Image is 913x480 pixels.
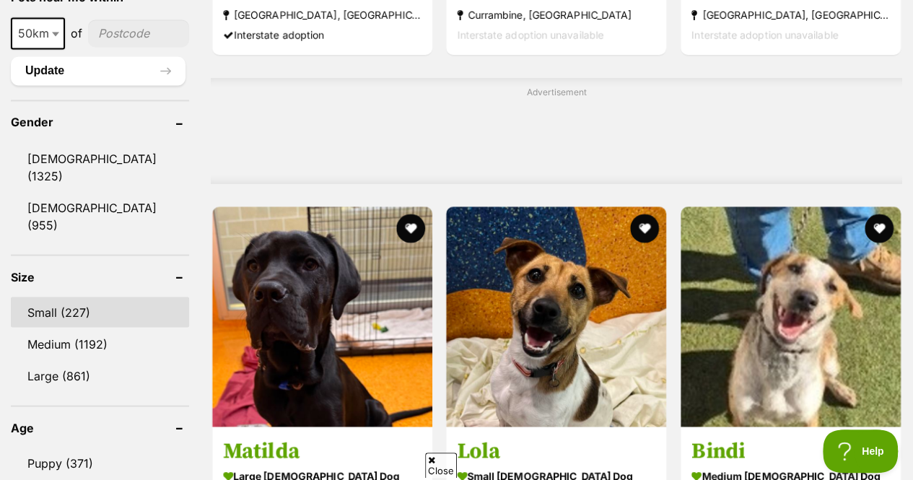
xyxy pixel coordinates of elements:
button: Update [11,56,185,85]
div: Advertisement [211,78,902,183]
span: Close [425,453,457,478]
img: Bindi - Australian Cattle Dog x Bull Arab Dog [681,206,901,427]
a: [DEMOGRAPHIC_DATA] (1325) [11,143,189,191]
h3: Matilda [223,437,421,465]
input: postcode [88,19,189,47]
span: of [71,25,82,42]
span: 50km [12,23,64,43]
strong: [GEOGRAPHIC_DATA], [GEOGRAPHIC_DATA] [223,5,421,25]
div: Interstate adoption [223,25,421,44]
header: Gender [11,115,189,128]
header: Age [11,421,189,434]
strong: Currambine, [GEOGRAPHIC_DATA] [457,5,655,25]
strong: [GEOGRAPHIC_DATA], [GEOGRAPHIC_DATA] [691,5,890,25]
span: Interstate adoption unavailable [457,28,603,40]
span: Interstate adoption unavailable [691,28,838,40]
a: Small (227) [11,297,189,327]
a: Puppy (371) [11,448,189,478]
button: favourite [396,214,425,243]
a: Large (861) [11,360,189,390]
a: [DEMOGRAPHIC_DATA] (955) [11,192,189,240]
a: Medium (1192) [11,328,189,359]
iframe: Help Scout Beacon - Open [823,429,899,473]
button: favourite [631,214,660,243]
button: favourite [865,214,894,243]
h3: Bindi [691,437,890,465]
h3: Lola [457,437,655,465]
img: Matilda - Neapolitan Mastiff Dog [212,206,432,427]
header: Size [11,270,189,283]
span: 50km [11,17,65,49]
img: Lola - Jack Russell Terrier Dog [446,206,666,427]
